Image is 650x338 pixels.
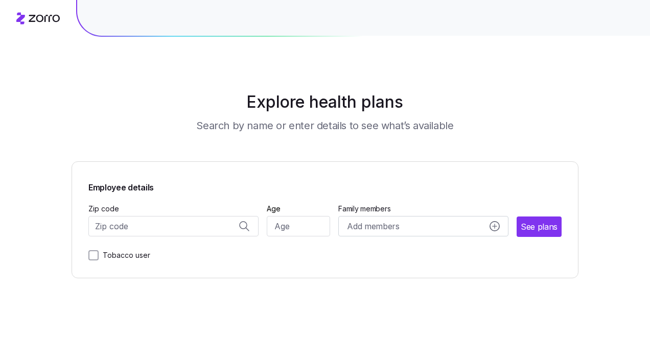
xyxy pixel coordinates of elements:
h1: Explore health plans [97,90,553,114]
button: See plans [517,216,562,237]
span: Employee details [88,178,154,194]
span: See plans [521,221,558,233]
span: Add members [347,220,399,233]
label: Zip code [88,203,119,214]
input: Zip code [88,216,259,236]
label: Age [267,203,281,214]
label: Tobacco user [99,249,150,261]
input: Age [267,216,331,236]
h3: Search by name or enter details to see what’s available [196,118,453,133]
svg: add icon [490,221,500,231]
span: Family members [338,204,508,214]
button: Add membersadd icon [338,216,508,236]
